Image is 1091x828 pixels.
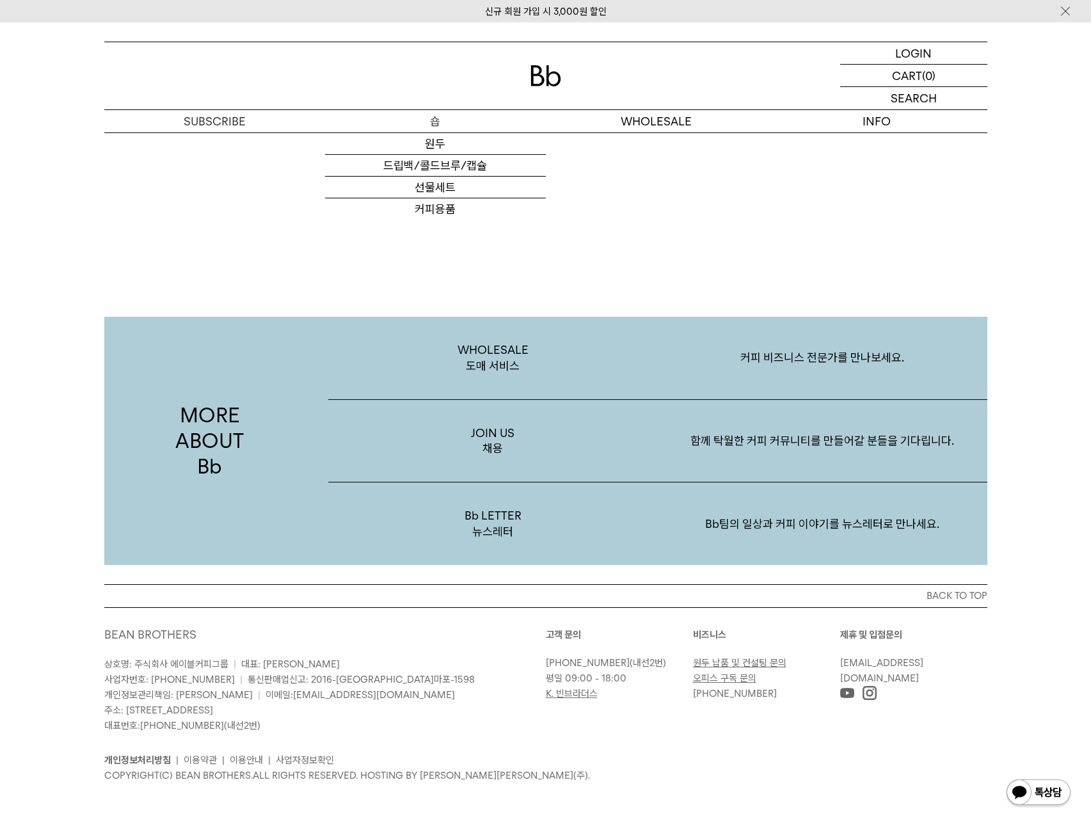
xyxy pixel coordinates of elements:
span: 주소: [STREET_ADDRESS] [104,705,213,716]
p: (0) [922,65,936,86]
p: MORE ABOUT Bb [104,317,315,565]
a: 선물세트 [325,177,546,198]
a: [PHONE_NUMBER] [546,657,630,669]
a: 이용안내 [230,754,263,766]
a: 신규 회원 가입 시 3,000원 할인 [485,6,607,17]
a: [PHONE_NUMBER] [693,688,777,699]
a: K. 빈브라더스 [546,688,598,699]
p: 함께 탁월한 커피 커뮤니티를 만들어갈 분들을 기다립니다. [658,408,987,474]
a: 원두 [325,133,546,155]
span: | [234,658,236,670]
p: WHOLESALE 도매 서비스 [328,317,658,399]
a: Bb LETTER뉴스레터 Bb팀의 일상과 커피 이야기를 뉴스레터로 만나세요. [328,482,987,565]
p: SEARCH [891,87,937,109]
a: 오피스 구독 문의 [693,673,756,684]
p: COPYRIGHT(C) BEAN BROTHERS. ALL RIGHTS RESERVED. HOSTING BY [PERSON_NAME][PERSON_NAME](주). [104,768,987,783]
span: 상호명: 주식회사 에이블커피그룹 [104,658,228,670]
a: 이용약관 [184,754,217,766]
p: WHOLESALE [546,110,767,132]
p: 비즈니스 [693,627,840,642]
li: | [268,752,271,768]
p: 평일 09:00 - 18:00 [546,671,687,686]
a: SUBSCRIBE [104,110,325,132]
button: BACK TO TOP [104,584,987,607]
p: JOIN US 채용 [328,400,658,482]
span: | [258,689,260,701]
a: LOGIN [840,42,987,65]
a: 숍 [325,110,546,132]
li: | [176,752,179,768]
p: (내선2번) [546,655,687,671]
img: 카카오톡 채널 1:1 채팅 버튼 [1005,778,1072,809]
a: 원두 납품 및 컨설팅 문의 [693,657,786,669]
span: 통신판매업신고: 2016-[GEOGRAPHIC_DATA]마포-1598 [248,674,475,685]
a: JOIN US채용 함께 탁월한 커피 커뮤니티를 만들어갈 분들을 기다립니다. [328,400,987,483]
img: 로고 [530,65,561,86]
a: BEAN BROTHERS [104,628,196,641]
p: 고객 문의 [546,627,693,642]
a: [EMAIL_ADDRESS][DOMAIN_NAME] [840,657,923,684]
p: 커피 비즈니스 전문가를 만나보세요. [658,324,987,391]
p: Bb팀의 일상과 커피 이야기를 뉴스레터로 만나세요. [658,491,987,557]
p: INFO [767,110,987,132]
li: | [222,752,225,768]
span: 대표번호: (내선2번) [104,720,260,731]
p: CART [892,65,922,86]
p: Bb LETTER 뉴스레터 [328,482,658,565]
a: 드립백/콜드브루/캡슐 [325,155,546,177]
span: 사업자번호: [PHONE_NUMBER] [104,674,235,685]
a: [PHONE_NUMBER] [140,720,224,731]
p: 제휴 및 입점문의 [840,627,987,642]
a: 사업자정보확인 [276,754,334,766]
span: 이메일: [266,689,455,701]
span: | [240,674,243,685]
a: 개인정보처리방침 [104,754,171,766]
span: 대표: [PERSON_NAME] [241,658,340,670]
p: LOGIN [895,42,932,64]
a: [EMAIL_ADDRESS][DOMAIN_NAME] [293,689,455,701]
a: WHOLESALE도매 서비스 커피 비즈니스 전문가를 만나보세요. [328,317,987,400]
a: CART (0) [840,65,987,87]
a: 커피용품 [325,198,546,220]
span: 개인정보관리책임: [PERSON_NAME] [104,689,253,701]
